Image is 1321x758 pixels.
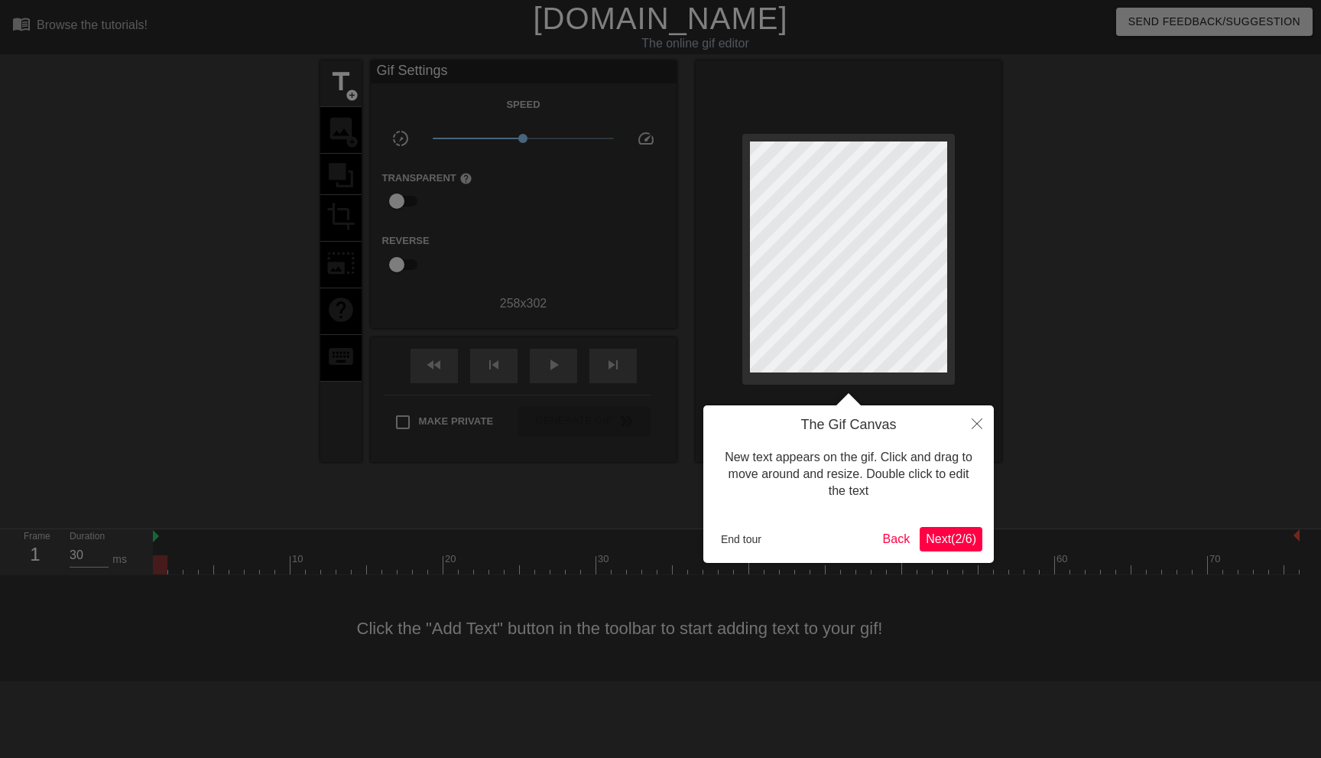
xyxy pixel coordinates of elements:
button: End tour [715,528,768,551]
span: Next ( 2 / 6 ) [926,532,976,545]
button: Close [960,405,994,441]
button: Back [877,527,917,551]
h4: The Gif Canvas [715,417,982,434]
button: Next [920,527,982,551]
div: New text appears on the gif. Click and drag to move around and resize. Double click to edit the text [715,434,982,516]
